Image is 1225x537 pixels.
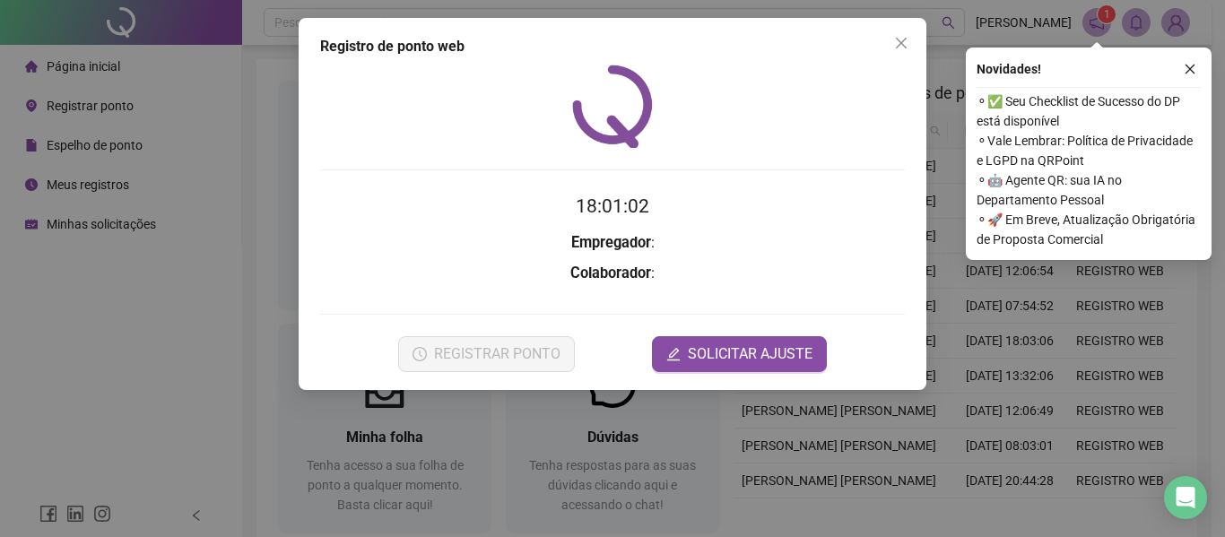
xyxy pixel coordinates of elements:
[320,231,905,255] h3: :
[977,131,1201,170] span: ⚬ Vale Lembrar: Política de Privacidade e LGPD na QRPoint
[398,336,575,372] button: REGISTRAR PONTO
[320,262,905,285] h3: :
[894,36,908,50] span: close
[572,65,653,148] img: QRPoint
[688,343,812,365] span: SOLICITAR AJUSTE
[977,91,1201,131] span: ⚬ ✅ Seu Checklist de Sucesso do DP está disponível
[1184,63,1196,75] span: close
[666,347,681,361] span: edit
[977,59,1041,79] span: Novidades !
[887,29,916,57] button: Close
[576,195,649,217] time: 18:01:02
[652,336,827,372] button: editSOLICITAR AJUSTE
[570,264,651,281] strong: Colaborador
[1164,476,1207,519] div: Open Intercom Messenger
[977,210,1201,249] span: ⚬ 🚀 Em Breve, Atualização Obrigatória de Proposta Comercial
[320,36,905,57] div: Registro de ponto web
[977,170,1201,210] span: ⚬ 🤖 Agente QR: sua IA no Departamento Pessoal
[571,234,651,251] strong: Empregador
